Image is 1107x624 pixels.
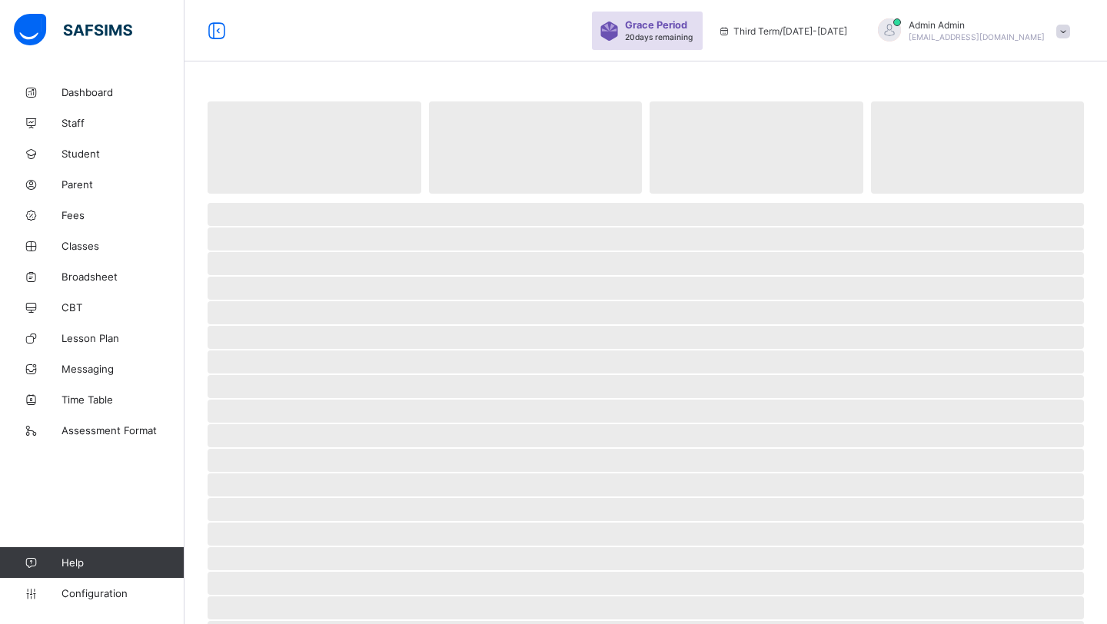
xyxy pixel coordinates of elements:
[61,424,184,436] span: Assessment Format
[61,86,184,98] span: Dashboard
[208,350,1084,373] span: ‌
[208,596,1084,619] span: ‌
[208,301,1084,324] span: ‌
[61,240,184,252] span: Classes
[909,19,1045,31] span: Admin Admin
[208,203,1084,226] span: ‌
[61,587,184,599] span: Configuration
[208,227,1084,251] span: ‌
[61,556,184,569] span: Help
[208,572,1084,595] span: ‌
[61,271,184,283] span: Broadsheet
[208,473,1084,496] span: ‌
[208,498,1084,521] span: ‌
[600,22,619,41] img: sticker-purple.71386a28dfed39d6af7621340158ba97.svg
[909,32,1045,41] span: [EMAIL_ADDRESS][DOMAIN_NAME]
[863,18,1078,44] div: AdminAdmin
[650,101,863,194] span: ‌
[61,363,184,375] span: Messaging
[61,178,184,191] span: Parent
[625,32,693,41] span: 20 days remaining
[61,332,184,344] span: Lesson Plan
[61,148,184,160] span: Student
[61,209,184,221] span: Fees
[61,301,184,314] span: CBT
[208,424,1084,447] span: ‌
[208,101,421,194] span: ‌
[14,14,132,46] img: safsims
[208,252,1084,275] span: ‌
[208,375,1084,398] span: ‌
[208,400,1084,423] span: ‌
[208,277,1084,300] span: ‌
[718,25,847,37] span: session/term information
[61,393,184,406] span: Time Table
[871,101,1085,194] span: ‌
[61,117,184,129] span: Staff
[208,547,1084,570] span: ‌
[208,326,1084,349] span: ‌
[625,19,687,31] span: Grace Period
[429,101,643,194] span: ‌
[208,449,1084,472] span: ‌
[208,523,1084,546] span: ‌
